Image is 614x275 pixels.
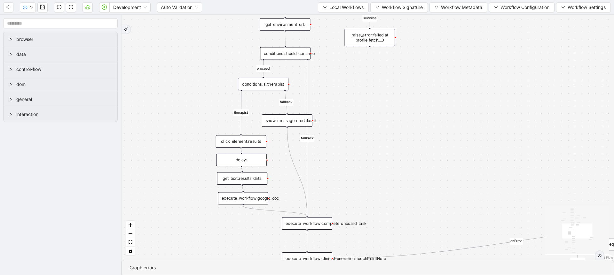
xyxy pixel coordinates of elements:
div: control-flow [4,62,117,77]
span: right [9,67,12,71]
button: toggle interactivity [126,247,135,255]
div: dom [4,77,117,92]
button: undo [54,2,64,12]
g: Edge from get_text:results_data to execute_workflow:google_doc [242,186,243,191]
span: browser [16,36,112,43]
span: down [375,5,379,9]
button: cloud-uploaddown [20,2,36,12]
div: get_text:results_data [217,172,268,185]
span: general [16,96,112,103]
div: delay: [216,154,267,166]
div: conditions:is_therapist [238,78,288,90]
span: plus-circle [409,13,418,21]
span: undo [57,4,62,10]
span: Workflow Metadata [441,4,482,11]
button: redo [66,2,76,12]
span: play-circle [102,4,107,10]
div: conditions:should_continue [260,47,311,59]
button: zoom out [126,229,135,238]
button: cloud-server [83,2,93,12]
a: React Flow attribution [596,256,613,259]
g: Edge from conditions:should_continue to execute_workflow:complete_onboard_task [300,61,314,216]
span: down [30,5,34,9]
span: Development [113,3,147,12]
button: zoom in [126,221,135,229]
button: fit view [126,238,135,247]
span: right [9,52,12,56]
button: downWorkflow Settings [556,2,611,12]
span: Local Workflows [329,4,364,11]
div: execute_workflow:clinical_operation_touchPointNote [282,252,332,265]
g: Edge from conditions:should_continue to conditions:is_therapist [256,61,271,77]
g: Edge from execute_workflow:clinical_operation_touchPointNote to luminai_server_request:track_work... [334,233,599,259]
button: downLocal Workflows [318,2,369,12]
span: double-right [597,253,602,258]
span: control-flow [16,66,112,73]
g: Edge from luminai_server_request:track_workflow__2 to raise_error:failed at profile fetch__0 [363,9,377,27]
span: cloud-server [85,4,90,10]
span: Auto Validation [161,3,198,12]
div: data [4,47,117,62]
div: click_element:results [216,135,266,148]
button: save [37,2,48,12]
button: arrow-left [3,2,13,12]
button: downWorkflow Metadata [429,2,487,12]
button: downWorkflow Configuration [489,2,555,12]
div: raise_error:failed at profile fetch__0plus-circle [345,29,395,46]
span: down [435,5,438,9]
span: down [323,5,327,9]
span: right [9,112,12,116]
span: right [9,37,12,41]
span: double-right [124,27,128,32]
span: arrow-left [6,4,11,10]
span: data [16,51,112,58]
span: plus-circle [366,51,374,60]
div: Graph errors [130,264,606,271]
span: Workflow Signature [382,4,423,11]
span: cloud-upload [23,5,27,10]
g: Edge from conditions:is_therapist to show_message_modal:exit [279,92,293,113]
span: redo [68,4,74,10]
div: execute_workflow:complete_onboard_task [282,217,332,230]
span: dom [16,81,112,88]
span: save [40,4,45,10]
span: right [9,97,12,101]
div: execute_workflow:google_doc [218,192,268,204]
span: interaction [16,111,112,118]
span: Workflow Settings [568,4,606,11]
g: Edge from execute_workflow:google_doc to execute_workflow:complete_onboard_task [243,206,307,216]
div: show_message_modal:exit [262,114,312,127]
span: right [9,82,12,86]
g: Edge from conditions:is_therapist to click_element:results [233,92,249,134]
div: get_environment_url: [260,18,311,31]
g: Edge from wait_for_element:results to get_environment_url: [284,6,285,17]
g: Edge from show_message_modal:exit to execute_workflow:complete_onboard_task [287,128,307,216]
div: interaction [4,107,117,122]
div: general [4,92,117,107]
div: raise_error:failed at profile fetch__0 [345,29,395,46]
span: down [561,5,565,9]
g: Edge from delay: to get_text:results_data [241,167,242,171]
div: browser [4,32,117,47]
span: Workflow Configuration [500,4,549,11]
button: downWorkflow Signature [370,2,428,12]
button: play-circle [99,2,109,12]
span: down [494,5,498,9]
